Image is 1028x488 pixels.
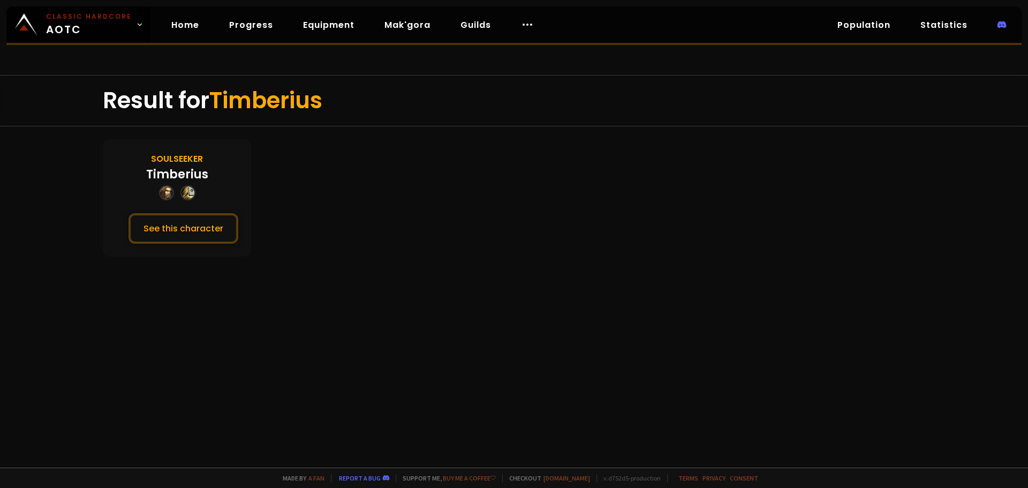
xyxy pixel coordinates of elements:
[128,213,238,244] button: See this character
[502,474,590,482] span: Checkout
[46,12,132,37] span: AOTC
[294,14,363,36] a: Equipment
[221,14,282,36] a: Progress
[912,14,976,36] a: Statistics
[163,14,208,36] a: Home
[678,474,698,482] a: Terms
[209,85,322,116] span: Timberius
[339,474,381,482] a: Report a bug
[46,12,132,21] small: Classic Hardcore
[6,6,150,43] a: Classic HardcoreAOTC
[376,14,439,36] a: Mak'gora
[452,14,500,36] a: Guilds
[829,14,899,36] a: Population
[146,166,208,183] div: Timberius
[443,474,496,482] a: Buy me a coffee
[596,474,661,482] span: v. d752d5 - production
[702,474,725,482] a: Privacy
[543,474,590,482] a: [DOMAIN_NAME]
[151,152,203,166] div: Soulseeker
[276,474,324,482] span: Made by
[730,474,758,482] a: Consent
[308,474,324,482] a: a fan
[103,76,925,126] div: Result for
[396,474,496,482] span: Support me,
